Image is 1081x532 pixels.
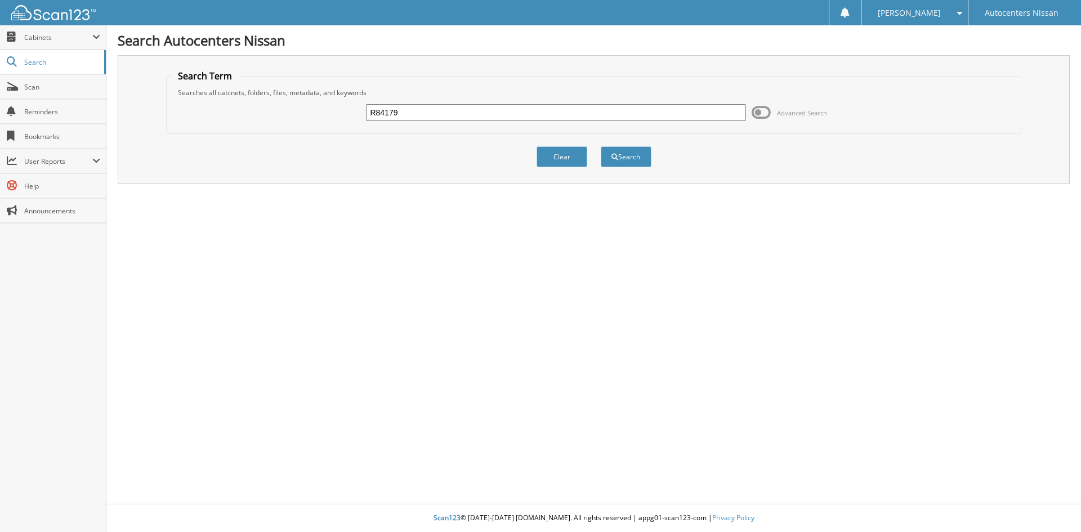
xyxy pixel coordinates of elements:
span: Cabinets [24,33,92,42]
span: Scan [24,82,100,92]
a: Privacy Policy [712,513,754,522]
div: © [DATE]-[DATE] [DOMAIN_NAME]. All rights reserved | appg01-scan123-com | [106,504,1081,532]
button: Search [601,146,651,167]
span: [PERSON_NAME] [878,10,941,16]
span: Autocenters Nissan [985,10,1058,16]
span: Advanced Search [777,109,827,117]
button: Clear [537,146,587,167]
h1: Search Autocenters Nissan [118,31,1070,50]
span: Bookmarks [24,132,100,141]
div: Searches all cabinets, folders, files, metadata, and keywords [172,88,1016,97]
span: Search [24,57,99,67]
legend: Search Term [172,70,238,82]
iframe: Chat Widget [1025,478,1081,532]
span: Scan123 [434,513,461,522]
span: Help [24,181,100,191]
span: Reminders [24,107,100,117]
img: scan123-logo-white.svg [11,5,96,20]
span: User Reports [24,157,92,166]
span: Announcements [24,206,100,216]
